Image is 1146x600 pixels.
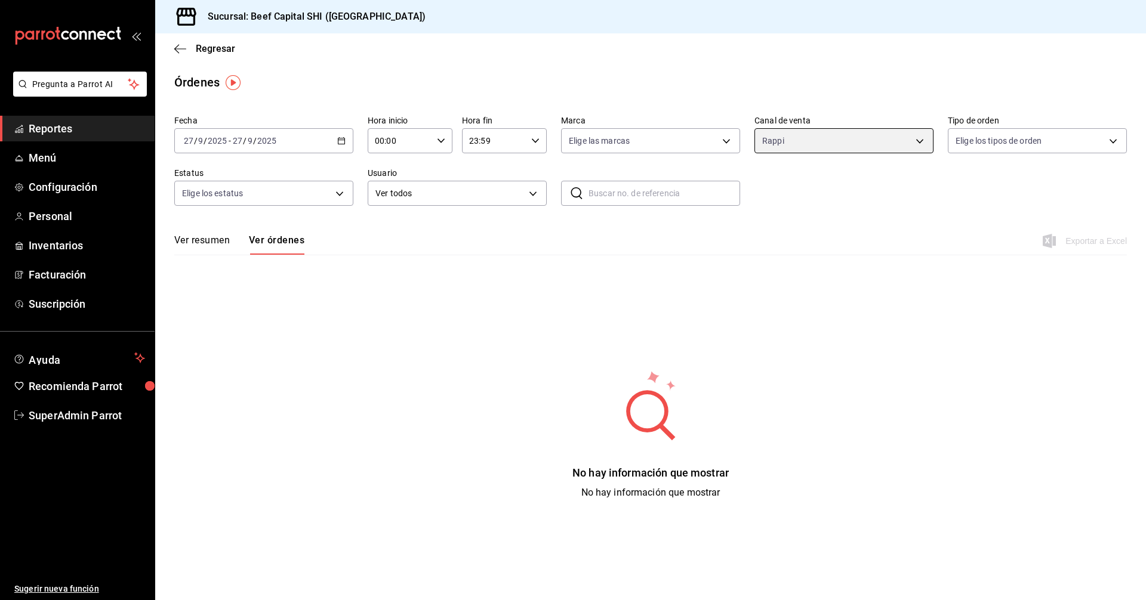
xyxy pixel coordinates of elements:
[229,136,231,146] span: -
[174,116,353,125] label: Fecha
[204,136,207,146] span: /
[253,136,257,146] span: /
[569,135,630,147] span: Elige las marcas
[232,136,243,146] input: --
[183,136,194,146] input: --
[29,378,145,394] span: Recomienda Parrot
[956,135,1042,147] span: Elige los tipos de orden
[29,267,145,283] span: Facturación
[198,136,204,146] input: --
[462,116,547,125] label: Hora fin
[581,487,720,498] span: No hay información que mostrar
[174,234,304,255] div: navigation tabs
[368,169,547,177] label: Usuario
[29,150,145,166] span: Menú
[32,78,128,91] span: Pregunta a Parrot AI
[174,169,353,177] label: Estatus
[754,116,934,125] label: Canal de venta
[174,73,220,91] div: Órdenes
[375,187,525,200] span: Ver todos
[29,179,145,195] span: Configuración
[572,465,729,481] div: No hay información que mostrar
[762,135,784,147] span: Rappi
[368,116,452,125] label: Hora inicio
[29,351,130,365] span: Ayuda
[29,407,145,423] span: SuperAdmin Parrot
[948,116,1127,125] label: Tipo de orden
[196,43,235,54] span: Regresar
[14,583,145,595] span: Sugerir nueva función
[182,187,243,199] span: Elige los estatus
[561,116,740,125] label: Marca
[589,181,740,205] input: Buscar no. de referencia
[174,234,230,255] button: Ver resumen
[249,234,304,255] button: Ver órdenes
[29,237,145,253] span: Inventarios
[247,136,253,146] input: --
[226,75,241,90] img: Tooltip marker
[8,86,147,99] a: Pregunta a Parrot AI
[207,136,227,146] input: ----
[29,296,145,312] span: Suscripción
[194,136,198,146] span: /
[131,31,141,41] button: open_drawer_menu
[13,72,147,97] button: Pregunta a Parrot AI
[243,136,247,146] span: /
[257,136,277,146] input: ----
[29,208,145,224] span: Personal
[198,10,426,24] h3: Sucursal: Beef Capital SHI ([GEOGRAPHIC_DATA])
[174,43,235,54] button: Regresar
[29,120,145,137] span: Reportes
